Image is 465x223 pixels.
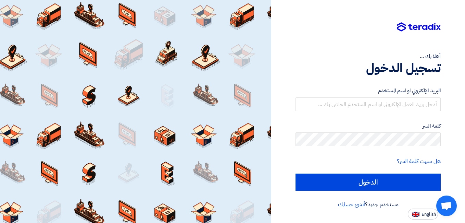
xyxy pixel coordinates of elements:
[338,200,365,209] a: أنشئ حسابك
[412,212,419,217] img: en-US.png
[296,87,441,95] label: البريد الإلكتروني او اسم المستخدم
[296,174,441,191] input: الدخول
[422,212,436,217] span: English
[296,122,441,130] label: كلمة السر
[296,97,441,111] input: أدخل بريد العمل الإلكتروني او اسم المستخدم الخاص بك ...
[296,200,441,209] div: مستخدم جديد؟
[408,209,438,220] button: English
[397,22,441,32] img: Teradix logo
[397,157,441,165] a: هل نسيت كلمة السر؟
[296,60,441,75] h1: تسجيل الدخول
[436,196,457,216] div: Open chat
[296,52,441,60] div: أهلا بك ...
